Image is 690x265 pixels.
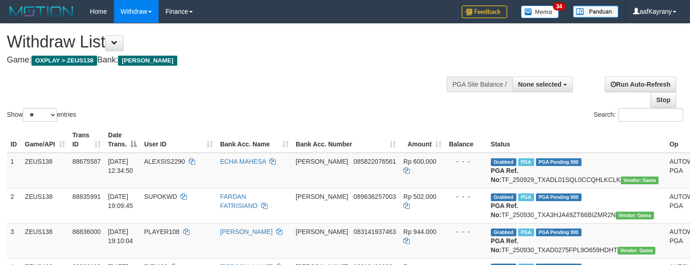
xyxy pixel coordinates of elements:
th: Status [487,127,666,153]
th: Game/API: activate to sort column ascending [21,127,69,153]
span: [DATE] 19:09:45 [108,193,133,209]
span: [PERSON_NAME] [296,158,348,165]
h1: Withdraw List [7,33,451,51]
td: TF_250930_TXAD0275FPL9O659HDHT [487,223,666,258]
label: Show entries [7,108,76,122]
span: Rp 600.000 [403,158,436,165]
div: - - - [449,227,484,236]
th: Date Trans.: activate to sort column descending [104,127,140,153]
td: 1 [7,153,21,188]
a: Run Auto-Refresh [605,77,676,92]
td: ZEUS138 [21,153,69,188]
a: FARDAN FATRISIANO [220,193,257,209]
span: [PERSON_NAME] [118,56,177,66]
span: 88836000 [72,228,101,235]
th: Bank Acc. Number: activate to sort column ascending [292,127,400,153]
div: - - - [449,192,484,201]
a: ECHA MAHESA [220,158,266,165]
span: 34 [553,2,565,10]
span: 88675587 [72,158,101,165]
span: [DATE] 12:34:50 [108,158,133,174]
span: Marked by aafpengsreynich [518,158,534,166]
span: [PERSON_NAME] [296,193,348,200]
td: ZEUS138 [21,223,69,258]
div: - - - [449,157,484,166]
select: Showentries [23,108,57,122]
b: PGA Ref. No: [491,202,518,218]
td: 3 [7,223,21,258]
span: Copy 089636257003 to clipboard [354,193,396,200]
span: [DATE] 19:10:04 [108,228,133,244]
span: OXPLAY > ZEUS138 [31,56,97,66]
span: ALEXSIS2290 [144,158,185,165]
span: PGA Pending [536,229,582,236]
th: ID [7,127,21,153]
span: Copy 085822076561 to clipboard [354,158,396,165]
div: PGA Site Balance / [447,77,512,92]
th: User ID: activate to sort column ascending [140,127,216,153]
span: SUPOKWD [144,193,177,200]
span: Grabbed [491,158,516,166]
span: 88835991 [72,193,101,200]
span: [PERSON_NAME] [296,228,348,235]
img: MOTION_logo.png [7,5,76,18]
span: Grabbed [491,193,516,201]
label: Search: [594,108,683,122]
td: TF_250929_TXADL01SQL0CCQHLKCLK [487,153,666,188]
th: Amount: activate to sort column ascending [400,127,445,153]
input: Search: [618,108,683,122]
button: None selected [512,77,573,92]
span: Vendor URL: https://trx31.1velocity.biz [616,212,654,219]
td: ZEUS138 [21,188,69,223]
span: Vendor URL: https://trx31.1velocity.biz [621,177,659,184]
h4: Game: Bank: [7,56,451,65]
span: Rp 944.000 [403,228,436,235]
span: Grabbed [491,229,516,236]
img: Feedback.jpg [462,5,507,18]
img: Button%20Memo.svg [521,5,559,18]
img: panduan.png [573,5,618,18]
span: None selected [518,81,561,88]
b: PGA Ref. No: [491,237,518,254]
th: Bank Acc. Name: activate to sort column ascending [216,127,292,153]
a: [PERSON_NAME] [220,228,273,235]
span: PGA Pending [536,158,582,166]
b: PGA Ref. No: [491,167,518,183]
th: Trans ID: activate to sort column ascending [69,127,104,153]
th: Balance [445,127,487,153]
td: TF_250930_TXA3HJA49ZT66BIZMR2N [487,188,666,223]
td: 2 [7,188,21,223]
span: Copy 083141937463 to clipboard [354,228,396,235]
span: PGA Pending [536,193,582,201]
span: Marked by aafpengsreynich [518,229,534,236]
span: PLAYER108 [144,228,180,235]
a: Stop [650,92,676,108]
span: Marked by aafpengsreynich [518,193,534,201]
span: Vendor URL: https://trx31.1velocity.biz [618,247,656,255]
span: Rp 502.000 [403,193,436,200]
